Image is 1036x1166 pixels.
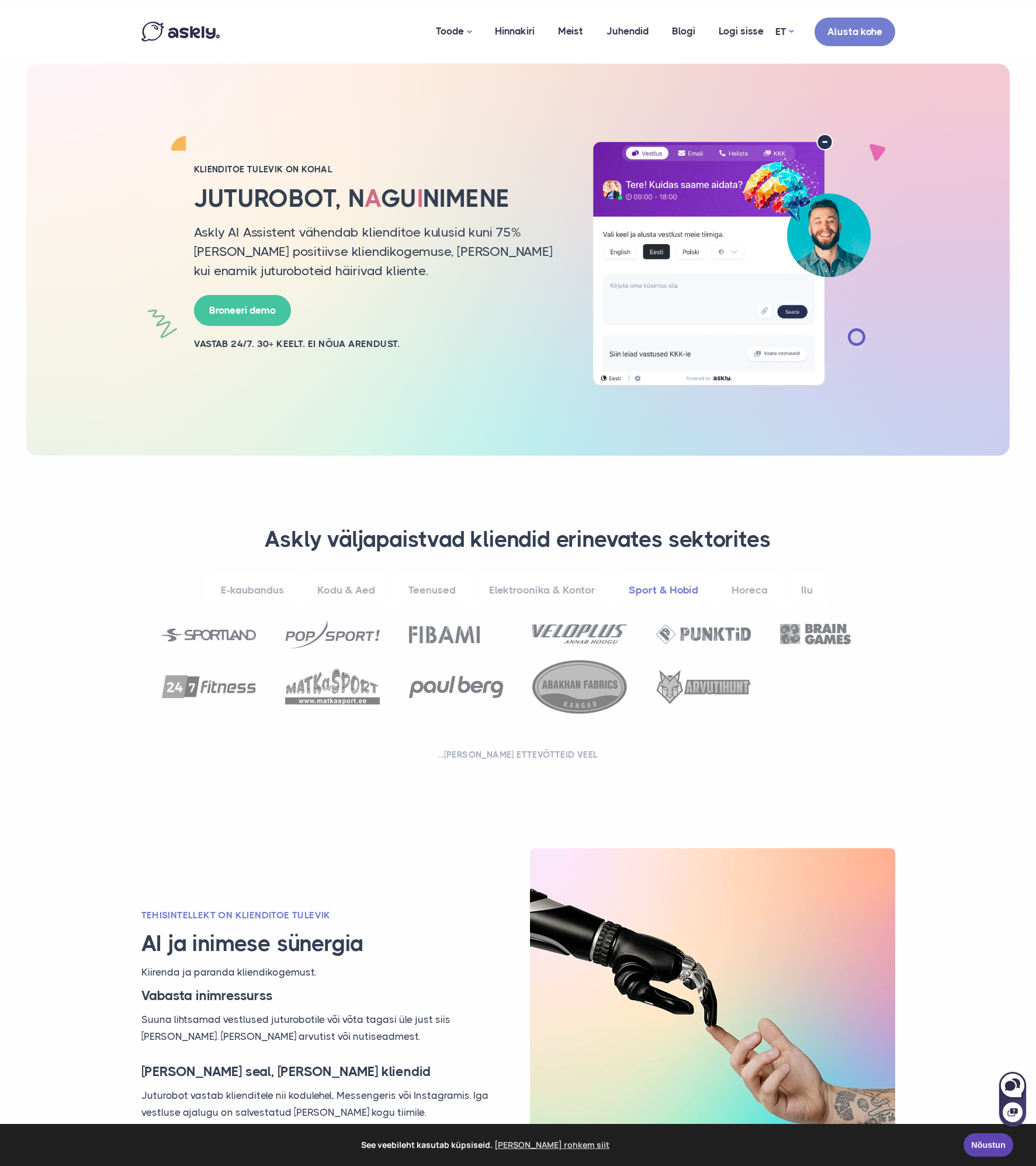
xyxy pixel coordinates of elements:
[141,22,220,41] img: Askly
[775,23,794,40] a: ET
[141,987,521,1005] h3: Vabasta inimressurss
[162,675,257,698] img: 24/7 Fitness
[302,574,390,606] a: Kodu & Aed
[532,660,627,714] img: Abakhan
[656,669,751,705] img: Arvutihunt
[580,134,883,386] img: Tehisintellekt
[141,1063,521,1081] h3: [PERSON_NAME] seal, [PERSON_NAME] kliendid
[285,620,380,648] img: PopSport
[998,1070,1027,1128] iframe: Askly chat
[194,338,562,351] h2: Vastab 24/7. 30+ keelt. Ei nõua arendust.
[194,295,291,326] a: Broneeri demo
[156,526,881,554] h3: Askly väljapaistvad kliendid erinevates sektorites
[141,909,507,922] h2: TEHISINTELLEKT ON KLIENDITOE TULEVIK
[409,626,480,643] img: Fibami
[393,574,471,606] a: Teenused
[532,624,627,644] img: Veloplus
[474,574,611,606] a: Elektroonika & Kontor
[493,1136,611,1154] a: learn more about cookies
[285,669,380,705] img: Matkaspot
[546,3,595,60] a: Meist
[595,3,660,60] a: Juhendid
[17,1136,955,1154] span: See veebileht kasutab küpsiseid.
[194,184,562,213] h1: Juturobot, n gu nimene
[194,223,562,280] p: Askly AI Assistent vähendab klienditoe kulusid kuni 75% [PERSON_NAME] positiivse kliendikogemuse,...
[141,930,521,958] h3: AI ja inimese sünergia
[409,676,504,697] img: PaulBerg
[815,18,895,46] a: Alusta kohe
[141,1087,507,1121] p: Juturobot vastab klienditele nii kodulehel, Messengeris või Instagramis. Iga vestluse ajalugu on ...
[780,624,851,644] img: Brain games
[365,185,380,213] span: a
[162,629,257,641] img: Sportland
[141,964,507,981] p: Kiirenda ja paranda kliendikogemust.
[707,3,775,60] a: Logi sisse
[716,574,783,606] a: Horeca
[424,3,483,61] a: Toode
[786,574,828,606] a: Ilu
[964,1133,1013,1157] a: Nõustun
[141,1011,507,1045] p: Suuna lihtsamad vestlused juturobotile või võta tagasi üle just siis [PERSON_NAME]. [PERSON_NAME]...
[206,574,299,606] a: E-kaubandus
[660,3,707,60] a: Blogi
[656,624,751,644] img: Punktid
[194,164,562,175] h2: Klienditoe tulevik on kohal
[483,3,546,60] a: Hinnakiri
[614,574,713,606] a: Sport & Hobid
[417,185,423,213] span: i
[156,749,881,761] h2: ...[PERSON_NAME] ettevõtteid veel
